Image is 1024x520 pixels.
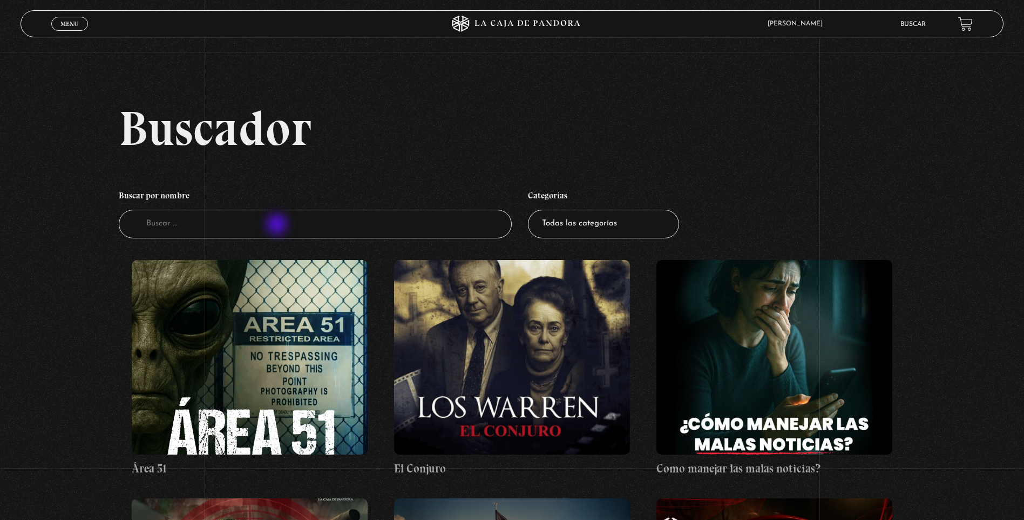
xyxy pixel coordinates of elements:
[900,21,926,28] a: Buscar
[57,30,83,37] span: Cerrar
[394,460,630,477] h4: El Conjuro
[958,17,973,31] a: View your shopping cart
[132,460,368,477] h4: Área 51
[119,104,1003,152] h2: Buscador
[656,460,892,477] h4: Como manejar las malas noticias?
[60,21,78,27] span: Menu
[132,260,368,477] a: Área 51
[119,185,512,210] h4: Buscar por nombre
[528,185,679,210] h4: Categorías
[656,260,892,477] a: Como manejar las malas noticias?
[394,260,630,477] a: El Conjuro
[762,21,833,27] span: [PERSON_NAME]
